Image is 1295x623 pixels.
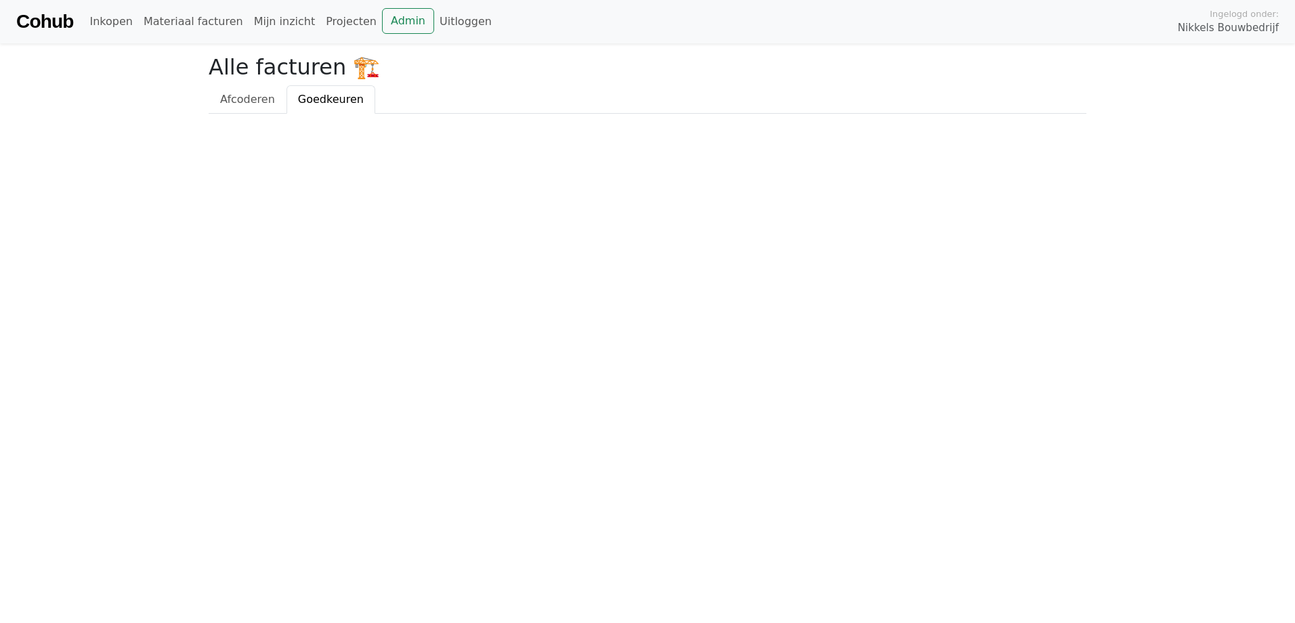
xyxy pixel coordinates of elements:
span: Ingelogd onder: [1210,7,1279,20]
a: Projecten [320,8,382,35]
a: Cohub [16,5,73,38]
a: Goedkeuren [286,85,375,114]
a: Mijn inzicht [249,8,321,35]
span: Goedkeuren [298,93,364,106]
a: Inkopen [84,8,137,35]
span: Nikkels Bouwbedrijf [1178,20,1279,36]
a: Afcoderen [209,85,286,114]
span: Afcoderen [220,93,275,106]
a: Materiaal facturen [138,8,249,35]
a: Uitloggen [434,8,497,35]
a: Admin [382,8,434,34]
h2: Alle facturen 🏗️ [209,54,1086,80]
